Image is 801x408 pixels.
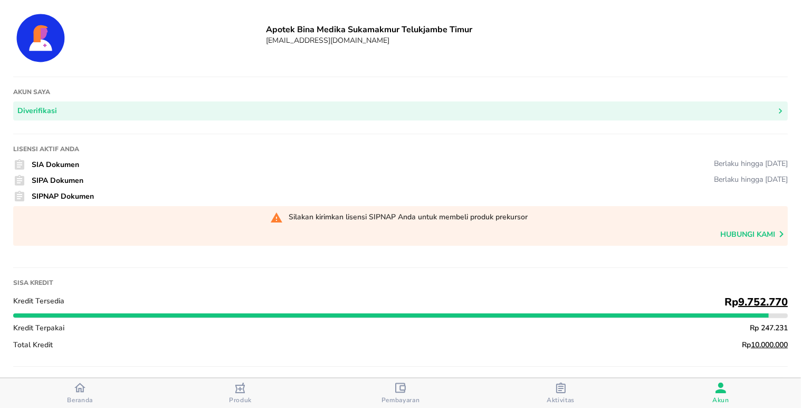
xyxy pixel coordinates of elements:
[641,378,801,408] button: Akun
[742,340,788,350] span: Rp
[13,145,788,153] h1: Lisensi Aktif Anda
[32,160,80,170] span: SIA Dokumen
[750,323,788,333] span: Rp 247.231
[547,396,575,404] span: Aktivitas
[266,24,788,35] h6: Apotek Bina Medika Sukamakmur Telukjambe Timur
[13,88,788,96] h1: Akun saya
[320,378,481,408] button: Pembayaran
[481,378,641,408] button: Aktivitas
[289,212,528,222] div: Silakan kirimkan lisensi SIPNAP Anda untuk membeli produk prekursor
[17,105,57,118] div: Diverifikasi
[738,295,788,309] tcxspan: Call 9.752.770 via 3CX
[751,340,788,350] tcxspan: Call 10.000.000 via 3CX
[13,11,68,66] img: Account Details
[724,295,788,309] span: Rp
[13,323,64,333] span: Kredit Terpakai
[714,159,788,169] div: Berlaku hingga [DATE]
[720,228,788,246] span: Hubungi kami
[714,174,788,184] div: Berlaku hingga [DATE]
[13,101,788,121] button: Diverifikasi
[32,175,84,186] span: SIPA Dokumen
[266,35,788,45] h6: [EMAIL_ADDRESS][DOMAIN_NAME]
[13,279,788,287] h1: Sisa kredit
[32,191,94,201] span: SIPNAP Dokumen
[712,396,729,404] span: Akun
[67,396,93,404] span: Beranda
[160,378,321,408] button: Produk
[229,396,252,404] span: Produk
[13,340,53,350] span: Total Kredit
[13,296,64,306] span: Kredit Tersedia
[382,396,420,404] span: Pembayaran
